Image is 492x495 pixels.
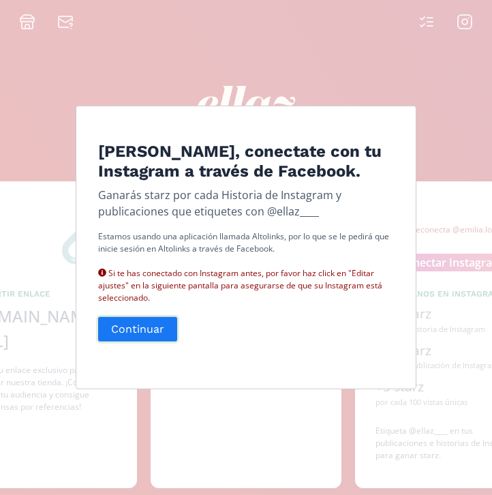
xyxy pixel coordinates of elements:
button: Continuar [96,314,179,344]
p: Estamos usando una aplicación llamada Altolinks, por lo que se le pedirá que inicie sesión en Alt... [98,230,394,303]
div: Edit Program [76,106,416,389]
div: Si te has conectado con Instagram antes, por favor haz click en "Editar ajustes" en la siguiente ... [98,254,394,303]
p: Ganarás starz por cada Historia de Instagram y publicaciones que etiquetes con @ellaz____ [98,186,394,219]
h4: [PERSON_NAME], conectate con tu Instagram a través de Facebook. [98,142,394,181]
